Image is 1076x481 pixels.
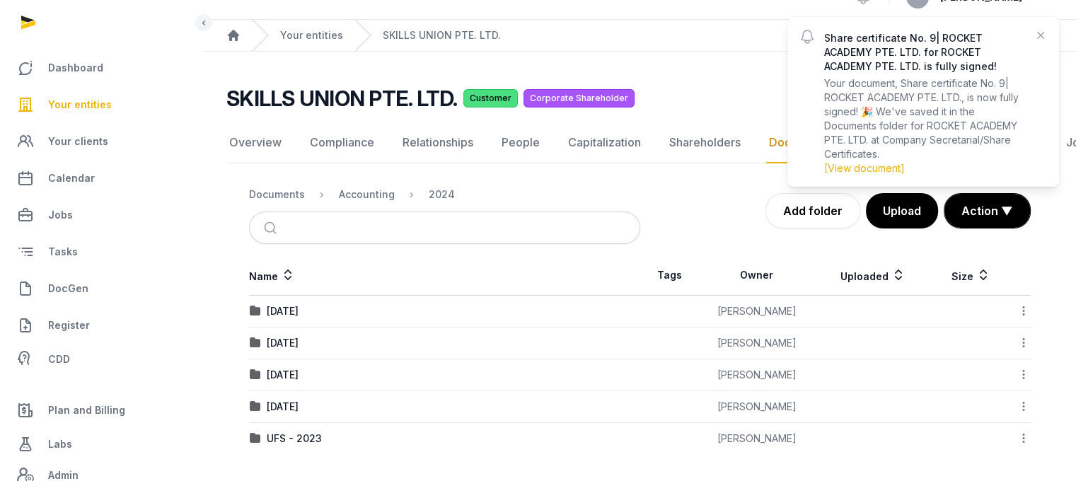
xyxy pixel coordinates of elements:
button: Action ▼ [944,194,1030,228]
a: Dashboard [11,51,192,85]
span: Calendar [48,170,95,187]
th: Tags [640,255,700,296]
p: Share certificate No. 9| ROCKET ACADEMY PTE. LTD. for ROCKET ACADEMY PTE. LTD. is fully signed! [824,31,1022,74]
img: folder.svg [250,401,261,412]
button: Upload [866,193,938,228]
th: Owner [700,255,814,296]
a: Your entities [11,88,192,122]
img: folder.svg [250,433,261,444]
td: [PERSON_NAME] [700,359,814,391]
nav: Breadcrumb [204,20,1076,52]
a: Relationships [400,122,476,163]
div: [DATE] [267,304,299,318]
span: Dashboard [48,59,103,76]
a: People [499,122,543,163]
a: Plan and Billing [11,393,192,427]
td: [PERSON_NAME] [700,423,814,455]
a: [View document] [824,162,905,174]
a: Tasks [11,235,192,269]
span: Corporate Shareholder [523,89,635,108]
span: Your clients [48,133,108,150]
span: DocGen [48,280,88,297]
span: Your entities [48,96,112,113]
a: Jobs [11,198,192,232]
button: Submit [255,212,289,243]
a: Documents [766,122,833,163]
th: Name [249,255,640,296]
a: Your entities [280,28,343,42]
p: Your document, Share certificate No. 9| ROCKET ACADEMY PTE. LTD., is now fully signed! 🎉 We've sa... [824,76,1022,175]
span: Jobs [48,207,73,224]
td: [PERSON_NAME] [700,391,814,423]
span: Tasks [48,243,78,260]
a: CDD [11,345,192,373]
a: Compliance [307,122,377,163]
a: DocGen [11,272,192,306]
nav: Breadcrumb [249,178,640,211]
span: Customer [463,89,518,108]
th: Uploaded [814,255,931,296]
td: [PERSON_NAME] [700,296,814,328]
span: Labs [48,436,72,453]
a: SKILLS UNION PTE. LTD. [383,28,501,42]
div: Accounting [339,187,395,202]
a: Add folder [765,193,860,228]
div: Documents [249,187,305,202]
span: Plan and Billing [48,402,125,419]
img: folder.svg [250,337,261,349]
nav: Tabs [226,122,1053,163]
img: folder.svg [250,306,261,317]
a: Capitalization [565,122,644,163]
div: 2024 [429,187,455,202]
div: UFS - 2023 [267,431,322,446]
img: folder.svg [250,369,261,381]
a: Register [11,308,192,342]
td: [PERSON_NAME] [700,328,814,359]
div: [DATE] [267,400,299,414]
h2: SKILLS UNION PTE. LTD. [226,86,458,111]
a: Calendar [11,161,192,195]
a: Your clients [11,124,192,158]
div: [DATE] [267,368,299,382]
th: Size [931,255,1010,296]
div: [DATE] [267,336,299,350]
a: Labs [11,427,192,461]
span: Register [48,317,90,334]
span: CDD [48,351,70,368]
a: Shareholders [666,122,744,163]
a: Overview [226,122,284,163]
